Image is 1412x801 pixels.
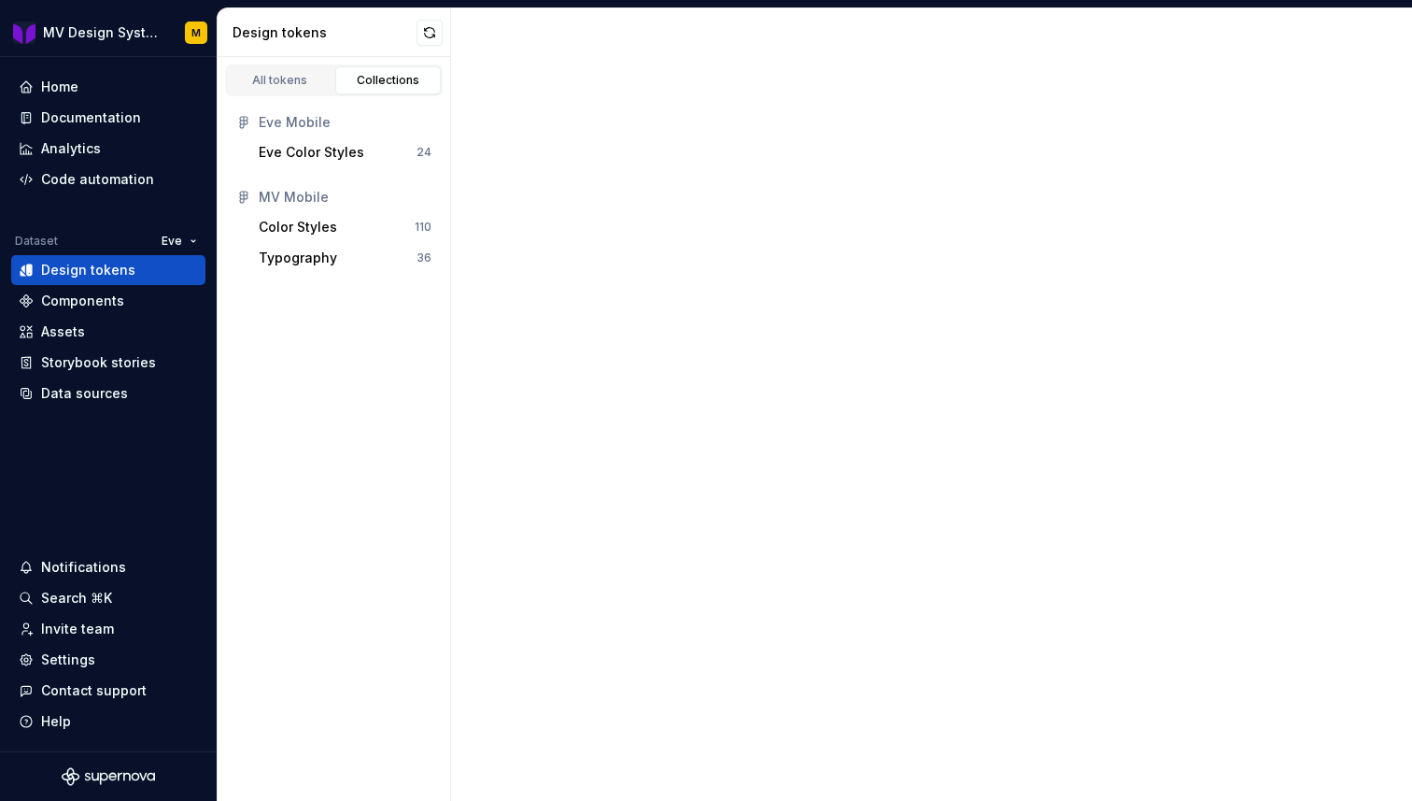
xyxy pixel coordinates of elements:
div: Assets [41,322,85,341]
div: Eve Color Styles [259,143,364,162]
a: Settings [11,645,205,675]
button: Contact support [11,676,205,706]
div: Design tokens [41,261,135,279]
a: Assets [11,317,205,347]
a: Documentation [11,103,205,133]
a: Design tokens [11,255,205,285]
img: b3ac2a31-7ea9-4fd1-9cb6-08b90a735998.png [13,21,35,44]
div: Eve Mobile [259,113,431,132]
div: Help [41,712,71,731]
div: Data sources [41,384,128,403]
button: Typography36 [251,243,439,273]
div: Dataset [15,234,58,249]
span: Eve [162,234,182,249]
div: Collections [342,73,435,88]
a: Code automation [11,164,205,194]
a: Storybook stories [11,348,205,378]
div: Color Styles [259,218,337,236]
button: Notifications [11,552,205,582]
div: Notifications [41,558,126,577]
div: MV Design System Mobile [43,23,162,42]
div: Typography [259,249,337,267]
button: Eve Color Styles24 [251,137,439,167]
div: Search ⌘K [41,589,112,608]
a: Data sources [11,379,205,408]
div: 36 [417,250,431,265]
a: Analytics [11,134,205,164]
div: Documentation [41,108,141,127]
div: Code automation [41,170,154,189]
button: Search ⌘K [11,583,205,613]
div: MV Mobile [259,188,431,207]
a: Components [11,286,205,316]
div: All tokens [233,73,327,88]
button: MV Design System MobileM [4,12,213,52]
button: Help [11,707,205,737]
div: Storybook stories [41,353,156,372]
svg: Supernova Logo [62,767,155,786]
div: Invite team [41,620,114,638]
div: 24 [417,145,431,160]
div: M [191,25,201,40]
div: Components [41,292,124,310]
div: Home [41,78,78,96]
div: Analytics [41,139,101,158]
a: Invite team [11,614,205,644]
div: Contact support [41,681,147,700]
div: Settings [41,651,95,669]
div: 110 [415,220,431,235]
button: Eve [153,228,205,254]
div: Design tokens [233,23,417,42]
a: Home [11,72,205,102]
button: Color Styles110 [251,212,439,242]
